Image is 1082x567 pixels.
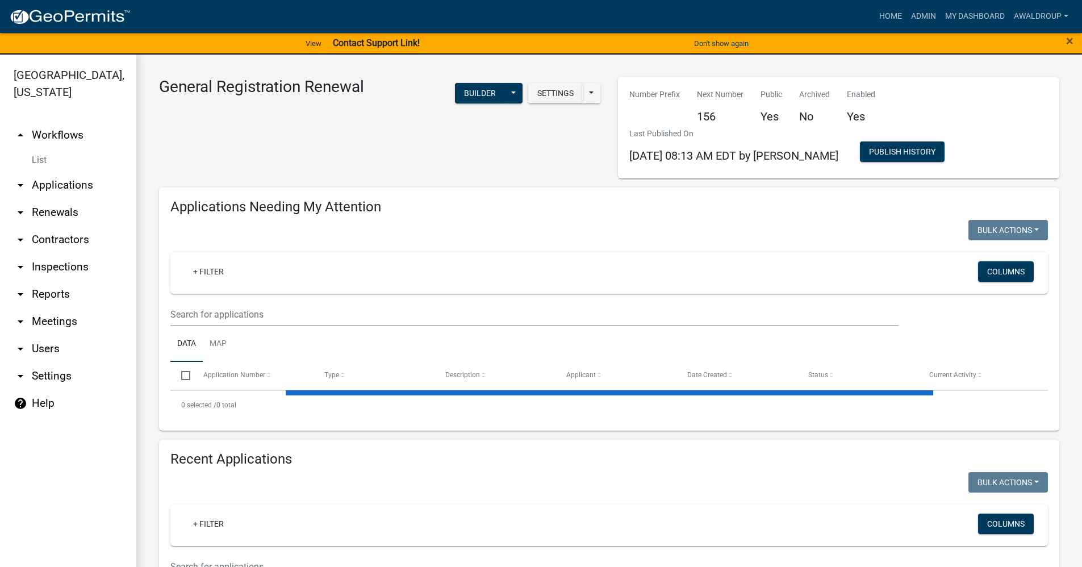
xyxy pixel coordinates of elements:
[170,362,192,389] datatable-header-cell: Select
[301,34,326,53] a: View
[14,178,27,192] i: arrow_drop_down
[1066,34,1073,48] button: Close
[629,128,838,140] p: Last Published On
[978,514,1034,534] button: Columns
[629,89,680,101] p: Number Prefix
[968,472,1048,493] button: Bulk Actions
[170,199,1048,215] h4: Applications Needing My Attention
[761,110,782,123] h5: Yes
[629,149,838,162] span: [DATE] 08:13 AM EDT by [PERSON_NAME]
[875,6,906,27] a: Home
[847,110,875,123] h5: Yes
[181,401,216,409] span: 0 selected /
[14,233,27,247] i: arrow_drop_down
[14,342,27,356] i: arrow_drop_down
[808,371,828,379] span: Status
[566,371,596,379] span: Applicant
[860,148,945,157] wm-modal-confirm: Workflow Publish History
[1009,6,1073,27] a: awaldroup
[435,362,555,389] datatable-header-cell: Description
[170,391,1048,419] div: 0 total
[203,371,265,379] span: Application Number
[14,206,27,219] i: arrow_drop_down
[455,83,505,103] button: Builder
[1066,33,1073,49] span: ×
[14,397,27,410] i: help
[159,77,364,97] h3: General Registration Renewal
[192,362,313,389] datatable-header-cell: Application Number
[799,110,830,123] h5: No
[799,89,830,101] p: Archived
[978,261,1034,282] button: Columns
[170,303,899,326] input: Search for applications
[184,514,233,534] a: + Filter
[968,220,1048,240] button: Bulk Actions
[170,326,203,362] a: Data
[555,362,676,389] datatable-header-cell: Applicant
[170,451,1048,468] h4: Recent Applications
[847,89,875,101] p: Enabled
[860,141,945,162] button: Publish History
[697,110,743,123] h5: 156
[676,362,797,389] datatable-header-cell: Date Created
[14,128,27,142] i: arrow_drop_up
[929,371,976,379] span: Current Activity
[528,83,583,103] button: Settings
[797,362,918,389] datatable-header-cell: Status
[313,362,434,389] datatable-header-cell: Type
[941,6,1009,27] a: My Dashboard
[687,371,727,379] span: Date Created
[333,37,420,48] strong: Contact Support Link!
[14,260,27,274] i: arrow_drop_down
[203,326,233,362] a: Map
[14,287,27,301] i: arrow_drop_down
[918,362,1039,389] datatable-header-cell: Current Activity
[14,315,27,328] i: arrow_drop_down
[906,6,941,27] a: Admin
[445,371,480,379] span: Description
[690,34,753,53] button: Don't show again
[761,89,782,101] p: Public
[184,261,233,282] a: + Filter
[324,371,339,379] span: Type
[697,89,743,101] p: Next Number
[14,369,27,383] i: arrow_drop_down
